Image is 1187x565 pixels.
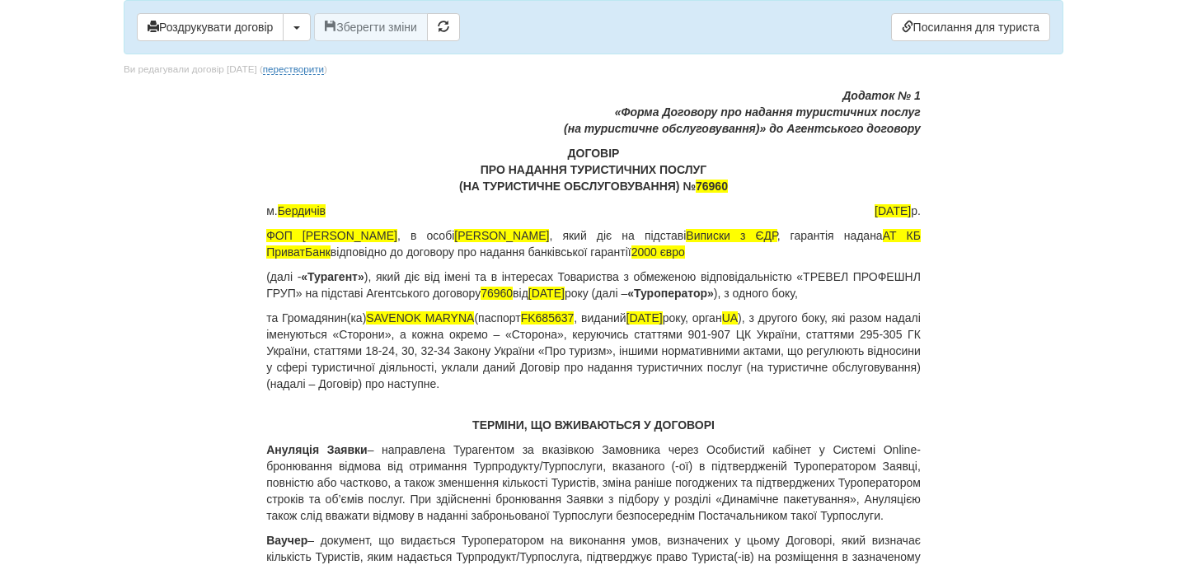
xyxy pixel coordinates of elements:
span: 2000 євро [631,245,685,259]
p: (далі - ), який діє від імені та в інтересах Товариства з обмеженою відповідальністю «ТРЕВЕЛ ПРОФ... [266,268,921,301]
span: UA [722,311,738,325]
span: [DATE] [875,204,911,217]
i: Додаток № 1 «Форма Договору про надання туристичних послуг (на туристичне обслуговування)» до Аге... [564,89,921,135]
div: Ви редагували договір [DATE] ( ) [124,63,327,77]
button: Зберегти зміни [314,13,428,41]
p: – направлена Турагентом за вказівкою Замовника через Особистий кабінет у Системі Online-бронюванн... [266,441,921,524]
span: [DATE] [626,311,663,325]
button: Роздрукувати договір [137,13,284,41]
span: р. [875,203,921,219]
p: ДОГОВІР ПРО НАДАННЯ ТУРИСТИЧНИХ ПОСЛУГ (НА ТУРИСТИЧНЕ ОБСЛУГОВУВАННЯ) № [266,145,921,194]
b: «Турагент» [301,270,364,283]
b: «Туроператор» [627,287,714,300]
span: ФОП [PERSON_NAME] [266,229,397,242]
p: , в особі , який діє на підставі , гарантія надана відповідно до договору про надання банківської... [266,227,921,260]
p: та Громадянин(ка) (паспорт , виданий року, орган ), з другого боку, які разом надалі іменуються «... [266,310,921,392]
span: 76960 [481,287,513,300]
a: Посилання для туриста [891,13,1050,41]
span: FK685637 [521,311,575,325]
span: [DATE] [528,287,565,300]
b: Ануляція Заявки [266,443,367,456]
b: Ваучер [266,534,307,547]
span: Виписки з ЄДР [686,229,776,242]
p: ТЕРМІНИ, ЩО ВЖИВАЮТЬСЯ У ДОГОВОРІ [266,417,921,433]
a: перестворити [263,63,324,75]
span: [PERSON_NAME] [454,229,549,242]
span: SAVENOK MARYNA [366,311,474,325]
span: м. [266,203,326,219]
span: 76960 [696,180,728,193]
span: Бердичів [278,204,326,217]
